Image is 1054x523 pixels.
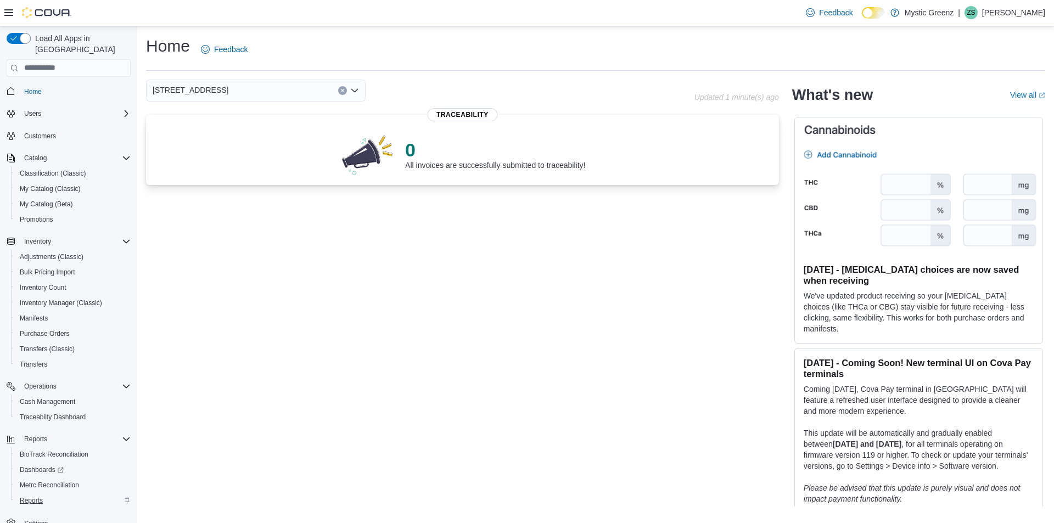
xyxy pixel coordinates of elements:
span: Home [20,85,131,98]
span: Adjustments (Classic) [15,250,131,263]
button: Bulk Pricing Import [11,265,135,280]
span: Feedback [214,44,248,55]
a: Adjustments (Classic) [15,250,88,263]
span: BioTrack Reconciliation [15,448,131,461]
h2: What's new [792,86,873,104]
button: Catalog [20,151,51,165]
span: Customers [24,132,56,140]
span: My Catalog (Classic) [15,182,131,195]
span: Reports [20,496,43,505]
button: Operations [20,380,61,393]
button: Metrc Reconciliation [11,477,135,493]
div: All invoices are successfully submitted to traceability! [405,139,585,170]
button: Catalog [2,150,135,166]
span: Users [20,107,131,120]
span: Inventory [24,237,51,246]
a: BioTrack Reconciliation [15,448,93,461]
a: Inventory Manager (Classic) [15,296,106,310]
p: We've updated product receiving so your [MEDICAL_DATA] choices (like THCa or CBG) stay visible fo... [804,290,1034,334]
span: Inventory [20,235,131,248]
span: Purchase Orders [15,327,131,340]
button: Clear input [338,86,347,95]
button: Transfers (Classic) [11,341,135,357]
a: Cash Management [15,395,80,408]
span: My Catalog (Classic) [20,184,81,193]
img: Cova [22,7,71,18]
div: Zoey Shull [965,6,978,19]
button: Classification (Classic) [11,166,135,181]
button: BioTrack Reconciliation [11,447,135,462]
button: Purchase Orders [11,326,135,341]
button: Customers [2,128,135,144]
a: Classification (Classic) [15,167,91,180]
button: Open list of options [350,86,359,95]
span: Dashboards [15,463,131,476]
p: | [958,6,960,19]
span: Adjustments (Classic) [20,252,83,261]
span: Inventory Count [20,283,66,292]
button: Inventory Manager (Classic) [11,295,135,311]
span: Inventory Manager (Classic) [15,296,131,310]
button: Transfers [11,357,135,372]
a: Customers [20,130,60,143]
a: Transfers [15,358,52,371]
span: Manifests [15,312,131,325]
button: Operations [2,379,135,394]
a: Transfers (Classic) [15,342,79,356]
span: Operations [24,382,57,391]
span: Feedback [819,7,853,18]
span: Catalog [24,154,47,162]
span: Reports [24,435,47,443]
span: My Catalog (Beta) [20,200,73,209]
span: Purchase Orders [20,329,70,338]
span: Reports [20,432,131,446]
p: Updated 1 minute(s) ago [694,93,779,102]
p: Coming [DATE], Cova Pay terminal in [GEOGRAPHIC_DATA] will feature a refreshed user interface des... [804,384,1034,417]
span: Classification (Classic) [20,169,86,178]
h3: [DATE] - [MEDICAL_DATA] choices are now saved when receiving [804,264,1034,286]
span: Operations [20,380,131,393]
button: Reports [11,493,135,508]
button: Promotions [11,212,135,227]
button: Users [20,107,46,120]
p: This update will be automatically and gradually enabled between , for all terminals operating on ... [804,428,1034,471]
span: Home [24,87,42,96]
p: 0 [405,139,585,161]
a: Inventory Count [15,281,71,294]
a: My Catalog (Beta) [15,198,77,211]
span: Catalog [20,151,131,165]
span: Manifests [20,314,48,323]
a: My Catalog (Classic) [15,182,85,195]
span: My Catalog (Beta) [15,198,131,211]
span: Traceabilty Dashboard [15,410,131,424]
a: Metrc Reconciliation [15,479,83,492]
button: Inventory [20,235,55,248]
span: Reports [15,494,131,507]
span: Promotions [20,215,53,224]
button: Manifests [11,311,135,326]
button: Inventory [2,234,135,249]
p: Mystic Greenz [905,6,954,19]
button: My Catalog (Beta) [11,196,135,212]
span: Bulk Pricing Import [15,266,131,279]
h1: Home [146,35,190,57]
span: Cash Management [15,395,131,408]
a: Dashboards [11,462,135,477]
a: Promotions [15,213,58,226]
span: Cash Management [20,397,75,406]
button: Inventory Count [11,280,135,295]
h3: [DATE] - Coming Soon! New terminal UI on Cova Pay terminals [804,357,1034,379]
span: Transfers (Classic) [15,342,131,356]
span: Bulk Pricing Import [20,268,75,277]
a: Traceabilty Dashboard [15,410,90,424]
button: Users [2,106,135,121]
a: View allExternal link [1010,91,1045,99]
button: Adjustments (Classic) [11,249,135,265]
span: Inventory Manager (Classic) [20,299,102,307]
span: Transfers [15,358,131,371]
span: Inventory Count [15,281,131,294]
a: Bulk Pricing Import [15,266,80,279]
a: Feedback [197,38,252,60]
a: Dashboards [15,463,68,476]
